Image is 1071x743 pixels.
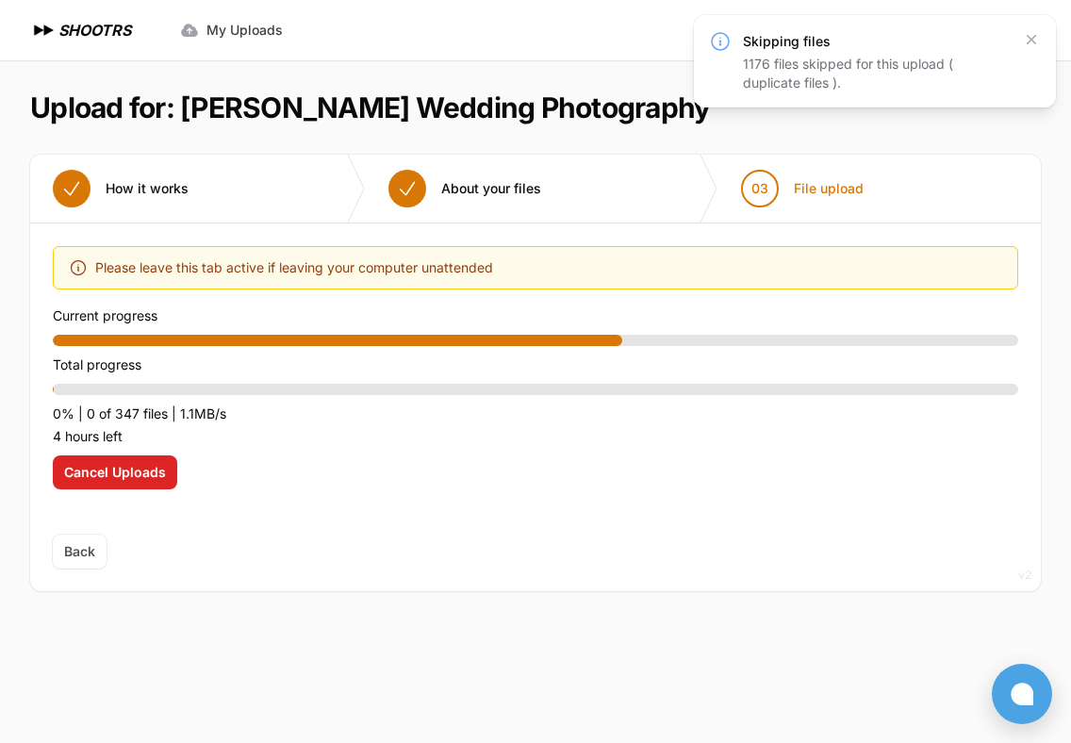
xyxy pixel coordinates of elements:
span: My Uploads [206,21,283,40]
span: File upload [794,179,864,198]
button: Cancel Uploads [53,455,177,489]
p: 0% | 0 of 347 files | 1.1MB/s [53,403,1018,425]
span: How it works [106,179,189,198]
a: SHOOTRS SHOOTRS [30,19,131,41]
a: My Uploads [169,13,294,47]
h3: Skipping files [743,32,1011,51]
button: How it works [30,155,211,223]
button: About your files [366,155,564,223]
img: SHOOTRS [30,19,58,41]
p: Total progress [53,354,1018,376]
p: Current progress [53,305,1018,327]
h1: Upload for: [PERSON_NAME] Wedding Photography [30,91,710,124]
span: Cancel Uploads [64,463,166,482]
button: 03 File upload [718,155,886,223]
p: 4 hours left [53,425,1018,448]
span: 03 [751,179,768,198]
span: About your files [441,179,541,198]
h1: SHOOTRS [58,19,131,41]
button: Open chat window [992,664,1052,724]
span: Please leave this tab active if leaving your computer unattended [95,256,493,279]
div: 1176 files skipped for this upload ( duplicate files ). [743,55,1011,92]
div: v2 [1018,564,1031,586]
